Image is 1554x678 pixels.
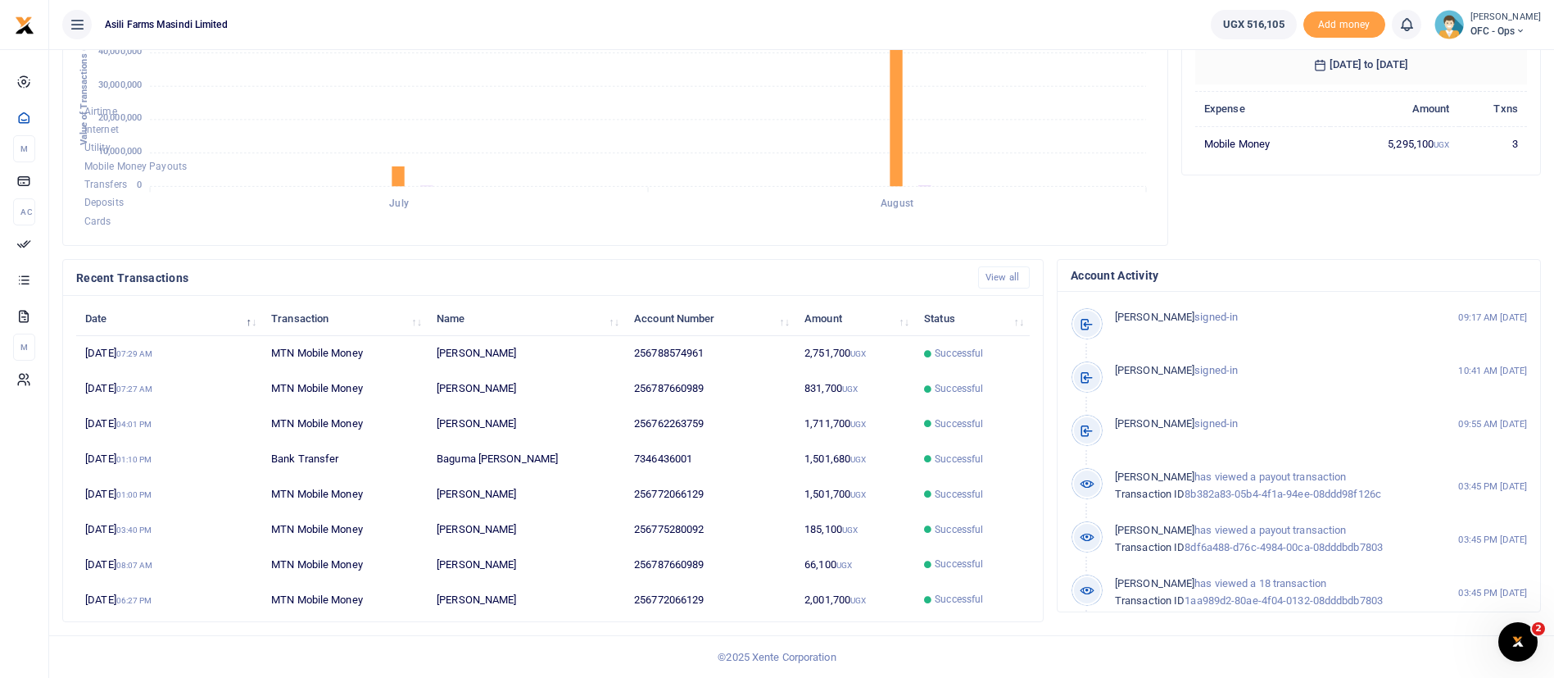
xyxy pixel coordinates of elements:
[116,349,153,358] small: 07:29 AM
[428,582,625,617] td: [PERSON_NAME]
[1532,622,1545,635] span: 2
[625,547,795,582] td: 256787660989
[1115,309,1424,326] p: signed-in
[625,336,795,371] td: 256788574961
[1458,533,1527,547] small: 03:45 PM [DATE]
[76,301,262,336] th: Date: activate to sort column descending
[262,442,428,477] td: Bank Transfer
[625,301,795,336] th: Account Number: activate to sort column ascending
[1195,91,1330,126] th: Expense
[76,582,262,617] td: [DATE]
[84,198,124,209] span: Deposits
[262,301,428,336] th: Transaction: activate to sort column ascending
[84,161,187,172] span: Mobile Money Payouts
[1071,266,1527,284] h4: Account Activity
[1458,586,1527,600] small: 03:45 PM [DATE]
[76,269,965,287] h4: Recent Transactions
[1458,311,1527,325] small: 09:17 AM [DATE]
[1470,11,1541,25] small: [PERSON_NAME]
[1303,11,1385,39] li: Toup your wallet
[795,407,915,442] td: 1,711,700
[935,416,983,431] span: Successful
[262,477,428,512] td: MTN Mobile Money
[13,334,35,361] li: M
[1498,622,1538,662] iframe: Intercom live chat
[1115,576,1424,610] p: has viewed a 18 transaction 1aa989d2-80ae-4f04-0132-08dddbdb7803
[795,442,915,477] td: 1,501,680
[262,407,428,442] td: MTN Mobile Money
[13,198,35,225] li: Ac
[1195,126,1330,161] td: Mobile Money
[13,135,35,162] li: M
[935,522,983,537] span: Successful
[935,592,983,607] span: Successful
[1115,541,1185,553] span: Transaction ID
[1434,140,1449,149] small: UGX
[98,147,142,157] tspan: 10,000,000
[935,452,983,466] span: Successful
[1115,522,1424,557] p: has viewed a payout transaction 8df6a488-d76c-4984-00ca-08dddbdb7803
[389,198,408,210] tspan: July
[1303,17,1385,30] a: Add money
[428,547,625,582] td: [PERSON_NAME]
[1115,364,1194,376] span: [PERSON_NAME]
[98,17,234,32] span: Asili Farms Masindi Limited
[795,547,915,582] td: 66,100
[428,371,625,407] td: [PERSON_NAME]
[116,420,152,429] small: 04:01 PM
[116,490,152,499] small: 01:00 PM
[1458,417,1527,431] small: 09:55 AM [DATE]
[795,301,915,336] th: Amount: activate to sort column ascending
[1459,126,1527,161] td: 3
[262,547,428,582] td: MTN Mobile Money
[915,301,1030,336] th: Status: activate to sort column ascending
[625,512,795,548] td: 256775280092
[795,512,915,548] td: 185,100
[625,407,795,442] td: 256762263759
[625,371,795,407] td: 256787660989
[1330,126,1459,161] td: 5,295,100
[1115,524,1194,536] span: [PERSON_NAME]
[1434,10,1464,39] img: profile-user
[84,106,117,117] span: Airtime
[84,216,111,227] span: Cards
[76,547,262,582] td: [DATE]
[625,442,795,477] td: 7346436001
[76,442,262,477] td: [DATE]
[1223,16,1284,33] span: UGX 516,105
[1434,10,1541,39] a: profile-user [PERSON_NAME] OFC - Ops
[76,407,262,442] td: [DATE]
[76,477,262,512] td: [DATE]
[98,80,142,90] tspan: 30,000,000
[98,46,142,57] tspan: 40,000,000
[116,385,153,394] small: 07:27 AM
[1195,45,1527,84] h6: [DATE] to [DATE]
[1115,577,1194,589] span: [PERSON_NAME]
[1459,91,1527,126] th: Txns
[1115,469,1424,503] p: has viewed a payout transaction 8b382a83-05b4-4f1a-94ee-08ddd98f126c
[116,526,152,535] small: 03:40 PM
[116,455,152,464] small: 01:10 PM
[836,561,852,570] small: UGX
[84,179,127,190] span: Transfers
[116,596,152,605] small: 06:27 PM
[1115,311,1194,323] span: [PERSON_NAME]
[795,336,915,371] td: 2,751,700
[1115,471,1194,483] span: [PERSON_NAME]
[850,349,866,358] small: UGX
[795,371,915,407] td: 831,700
[76,371,262,407] td: [DATE]
[428,301,625,336] th: Name: activate to sort column ascending
[850,455,866,464] small: UGX
[1211,10,1297,39] a: UGX 516,105
[1330,91,1459,126] th: Amount
[1458,364,1527,378] small: 10:41 AM [DATE]
[935,487,983,502] span: Successful
[1115,488,1185,500] span: Transaction ID
[262,371,428,407] td: MTN Mobile Money
[625,477,795,512] td: 256772066129
[79,24,89,146] text: Value of Transactions (UGX )
[15,16,34,35] img: logo-small
[850,420,866,429] small: UGX
[428,336,625,371] td: [PERSON_NAME]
